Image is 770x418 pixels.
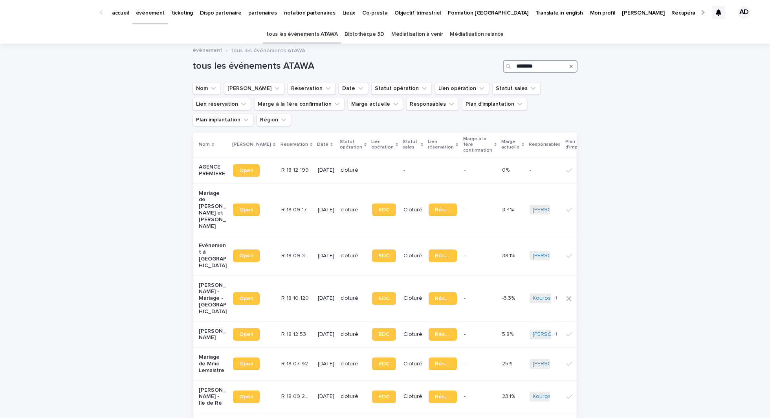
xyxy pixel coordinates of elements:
p: cloturé [341,167,366,174]
a: Open [233,328,260,341]
p: 25% [502,359,514,367]
tr: [PERSON_NAME]OpenR 18 12 53R 18 12 53 [DATE]cloturéBDCCloturéRéservation-- 5.8%5.8% [PERSON_NAME]... [192,321,678,348]
p: [DATE] [318,253,334,259]
button: Lien Stacker [224,82,284,95]
p: R 18 09 299 [281,392,311,400]
a: tous les événements ATAWA [266,25,337,44]
p: cloturé [341,393,366,400]
p: R 18 12 53 [281,330,308,338]
p: - [464,251,467,259]
p: [DATE] [318,207,334,213]
a: BDC [372,390,396,403]
button: Nom [192,82,221,95]
p: Cloturé [403,331,422,338]
p: Reservation [280,140,308,149]
button: Date [339,82,368,95]
p: R 18 09 17 [281,205,308,213]
span: + 1 [553,296,557,301]
p: - [464,392,467,400]
span: Réservation [435,296,450,301]
p: [PERSON_NAME] - Mariage - [GEOGRAPHIC_DATA] [199,282,227,315]
p: [DATE] [318,361,334,367]
tr: Mariage de Mme LemaistreOpenR 18 07 92R 18 07 92 [DATE]cloturéBDCCloturéRéservation-- 25%25% [PER... [192,348,678,380]
a: Open [233,164,260,177]
a: [PERSON_NAME] [533,361,576,367]
a: Réservation [429,249,456,262]
a: Kouros Pentecote [533,295,579,302]
p: 5.8% [502,330,515,338]
p: AGENCE PREMIERE [199,164,227,177]
a: Réservation [429,328,456,341]
p: Date [317,140,328,149]
p: Cloturé [403,253,422,259]
a: Médiatisation à venir [391,25,443,44]
span: Réservation [435,253,450,258]
p: 38.1% [502,251,517,259]
span: Réservation [435,361,450,367]
span: Réservation [435,207,450,213]
p: Evénement à [GEOGRAPHIC_DATA] [199,242,227,269]
p: R 18 12 199 [281,165,310,174]
img: Ls34BcGeRexTGTNfXpUC [16,5,92,20]
button: Lien opération [435,82,489,95]
p: [PERSON_NAME] - Ile de Ré [199,387,227,407]
p: Marge à la 1ère confirmation [463,135,492,155]
p: Marge actuelle [501,137,520,152]
tr: [PERSON_NAME] - Mariage - [GEOGRAPHIC_DATA]OpenR 18 10 120R 18 10 120 [DATE]cloturéBDCCloturéRése... [192,275,678,321]
p: Mariage de Mme Lemaistre [199,354,227,374]
p: -3.3% [502,293,517,302]
a: Open [233,249,260,262]
button: Responsables [406,98,459,110]
a: BDC [372,357,396,370]
a: Open [233,292,260,305]
p: Responsables [529,140,561,149]
a: Kouros Pentecote [533,393,579,400]
a: Réservation [429,203,456,216]
tr: [PERSON_NAME] - Ile de RéOpenR 18 09 299R 18 09 299 [DATE]cloturéBDCCloturéRéservation-- 23.1%23.... [192,380,678,413]
a: Bibliothèque 3D [345,25,384,44]
span: Open [239,296,253,301]
p: [DATE] [318,167,334,174]
a: BDC [372,328,396,341]
span: BDC [378,394,390,400]
a: BDC [372,203,396,216]
p: [PERSON_NAME] [199,328,227,341]
div: AD [738,6,750,19]
p: R 18 09 306 [281,251,311,259]
span: BDC [378,296,390,301]
button: Statut opération [371,82,432,95]
p: cloturé [341,361,366,367]
p: cloturé [341,253,366,259]
span: BDC [378,207,390,213]
p: 0% [502,165,511,174]
a: [PERSON_NAME] [533,253,576,259]
p: Lien opération [371,137,394,152]
p: - [464,330,467,338]
button: Marge actuelle [348,98,403,110]
p: cloturé [341,295,366,302]
p: - [403,167,422,174]
input: Search [503,60,577,73]
p: R 18 07 92 [281,359,310,367]
p: Cloturé [403,295,422,302]
p: cloturé [341,207,366,213]
p: Lien réservation [428,137,454,152]
span: + 1 [553,332,557,337]
span: Réservation [435,394,450,400]
tr: Mariage de [PERSON_NAME] et [PERSON_NAME]OpenR 18 09 17R 18 09 17 [DATE]cloturéBDCCloturéRéservat... [192,183,678,236]
p: - [464,293,467,302]
p: Nom [199,140,210,149]
a: événement [192,45,222,54]
p: [DATE] [318,331,334,338]
p: Statut sales [403,137,419,152]
button: Lien réservation [192,98,251,110]
span: Open [239,332,253,337]
a: Réservation [429,357,456,370]
button: Plan d'implantation [462,98,527,110]
p: [PERSON_NAME] [232,140,271,149]
p: tous les événements ATAWA [231,46,305,54]
a: Réservation [429,292,456,305]
span: BDC [378,332,390,337]
a: [PERSON_NAME] [533,331,576,338]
